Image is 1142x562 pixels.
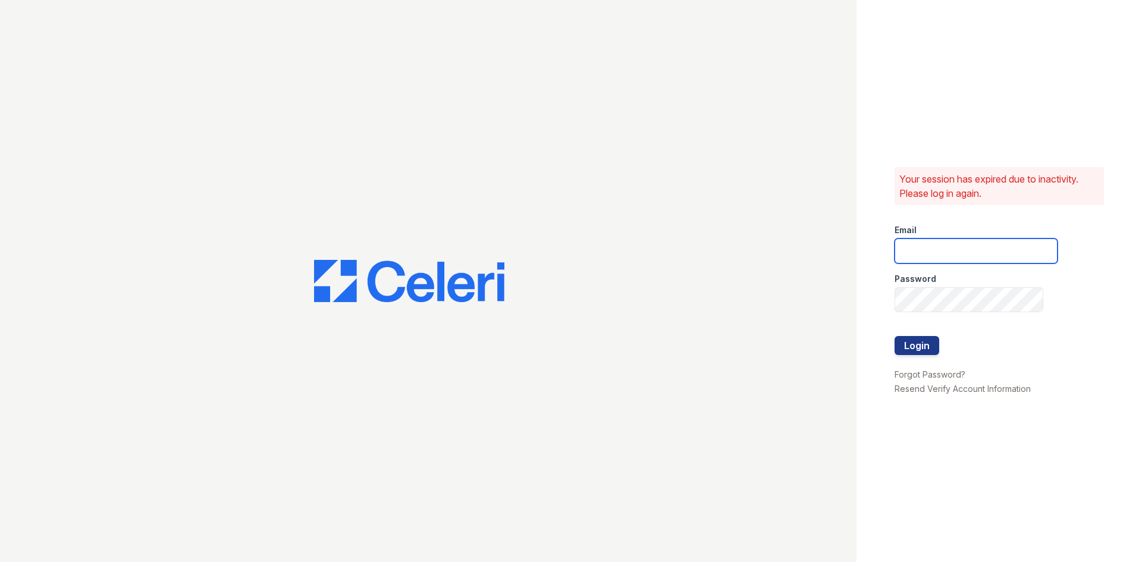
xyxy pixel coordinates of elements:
[895,273,936,285] label: Password
[899,172,1099,200] p: Your session has expired due to inactivity. Please log in again.
[895,224,917,236] label: Email
[895,384,1031,394] a: Resend Verify Account Information
[895,336,939,355] button: Login
[895,369,965,379] a: Forgot Password?
[314,260,504,303] img: CE_Logo_Blue-a8612792a0a2168367f1c8372b55b34899dd931a85d93a1a3d3e32e68fde9ad4.png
